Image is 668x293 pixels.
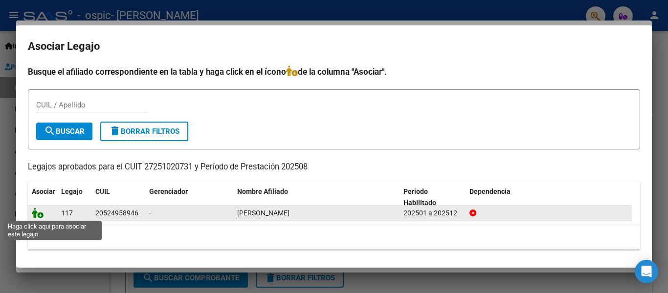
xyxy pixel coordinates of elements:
[149,209,151,217] span: -
[145,181,233,213] datatable-header-cell: Gerenciador
[466,181,632,213] datatable-header-cell: Dependencia
[95,208,138,219] div: 20524958946
[237,188,288,195] span: Nombre Afiliado
[61,188,83,195] span: Legajo
[36,123,92,140] button: Buscar
[109,127,179,136] span: Borrar Filtros
[28,161,640,173] p: Legajos aprobados para el CUIT 27251020731 y Período de Prestación 202508
[44,125,56,137] mat-icon: search
[28,181,57,213] datatable-header-cell: Asociar
[32,188,55,195] span: Asociar
[109,125,121,137] mat-icon: delete
[61,209,73,217] span: 117
[635,260,658,283] div: Open Intercom Messenger
[233,181,400,213] datatable-header-cell: Nombre Afiliado
[91,181,145,213] datatable-header-cell: CUIL
[95,188,110,195] span: CUIL
[403,188,436,207] span: Periodo Habilitado
[403,208,462,219] div: 202501 a 202512
[100,122,188,141] button: Borrar Filtros
[237,209,289,217] span: SOSA VALENTINO ISMAEL
[28,65,640,78] h4: Busque el afiliado correspondiente en la tabla y haga click en el ícono de la columna "Asociar".
[57,181,91,213] datatable-header-cell: Legajo
[28,225,640,250] div: 1 registros
[469,188,511,195] span: Dependencia
[149,188,188,195] span: Gerenciador
[44,127,85,136] span: Buscar
[400,181,466,213] datatable-header-cell: Periodo Habilitado
[28,37,640,56] h2: Asociar Legajo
